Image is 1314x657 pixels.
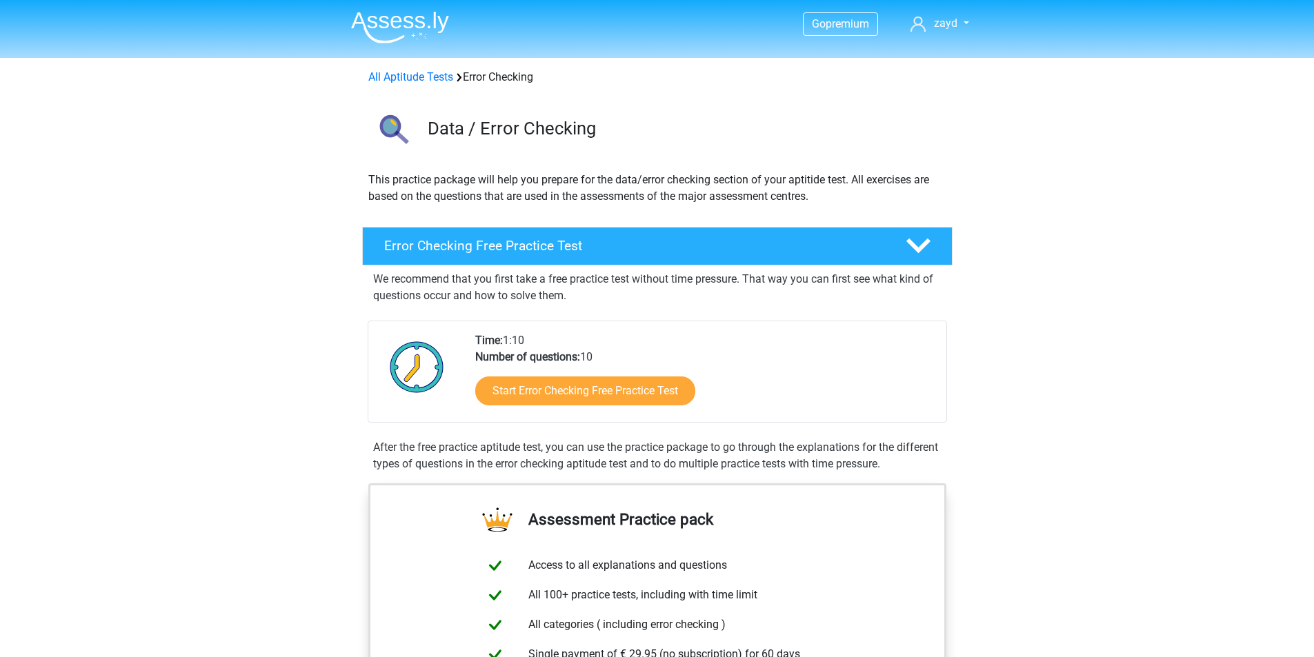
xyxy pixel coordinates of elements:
a: zayd [905,15,974,32]
p: This practice package will help you prepare for the data/error checking section of your aptitide ... [368,172,946,205]
h3: Data / Error Checking [428,118,942,139]
a: All Aptitude Tests [368,70,453,83]
img: Assessly [351,11,449,43]
img: error checking [363,102,421,161]
b: Time: [475,334,503,347]
img: Clock [382,332,452,401]
span: premium [826,17,869,30]
a: Gopremium [804,14,877,33]
a: Error Checking Free Practice Test [357,227,958,265]
div: Error Checking [363,69,952,85]
b: Number of questions: [475,350,580,363]
span: Go [812,17,826,30]
span: zayd [934,17,957,30]
div: 1:10 10 [465,332,946,422]
p: We recommend that you first take a free practice test without time pressure. That way you can fir... [373,271,942,304]
a: Start Error Checking Free Practice Test [475,376,695,405]
h4: Error Checking Free Practice Test [384,238,884,254]
div: After the free practice aptitude test, you can use the practice package to go through the explana... [368,439,947,472]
